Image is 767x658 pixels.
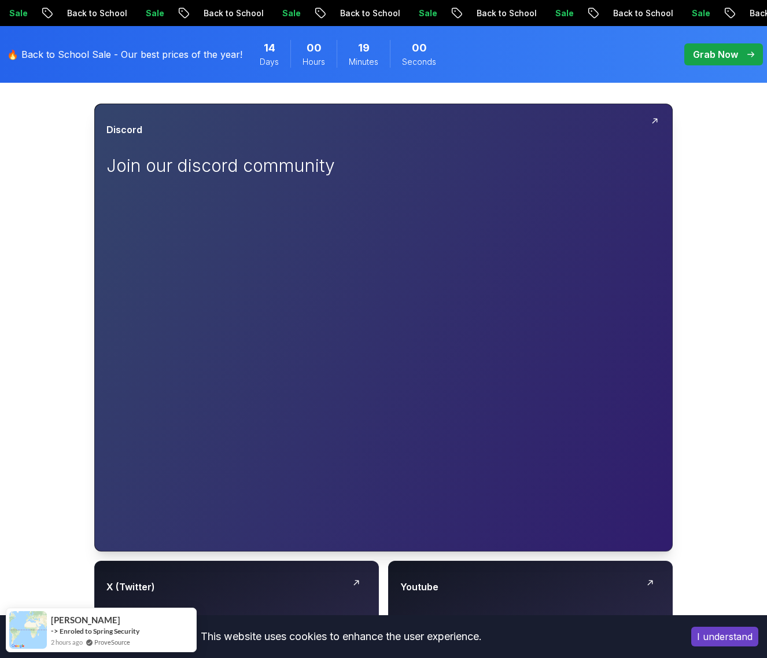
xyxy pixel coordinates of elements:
p: Sale [135,8,172,19]
p: 🔥 Back to School Sale - Our best prices of the year! [7,47,242,61]
h3: Youtube [400,580,438,594]
button: Accept cookies [691,627,758,646]
a: ProveSource [94,637,130,647]
p: Back to School [193,8,272,19]
span: Hours [303,56,325,68]
p: Back to School [466,8,545,19]
p: Sale [545,8,582,19]
span: Days [260,56,279,68]
span: 19 Minutes [358,40,370,56]
span: 14 Days [264,40,275,56]
p: Grab Now [693,47,738,61]
p: Back to School [57,8,135,19]
div: This website uses cookies to enhance the user experience. [9,624,674,649]
p: Follow our content on X (Twitter) [106,612,367,654]
p: Back to School [603,8,681,19]
p: Join our discord community [106,155,367,176]
p: Sale [408,8,445,19]
img: provesource social proof notification image [9,611,47,649]
p: Back to School [330,8,408,19]
h3: Discord [106,123,142,137]
span: 0 Hours [307,40,322,56]
p: Watch our content on Youtube [400,612,661,633]
p: Sale [272,8,309,19]
p: Sale [681,8,718,19]
span: Minutes [349,56,378,68]
span: Seconds [402,56,436,68]
span: 0 Seconds [412,40,427,56]
span: [PERSON_NAME] [51,615,120,625]
h3: X (Twitter) [106,580,155,594]
span: 2 hours ago [51,637,83,647]
span: -> [51,626,58,635]
a: Enroled to Spring Security [60,627,139,635]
